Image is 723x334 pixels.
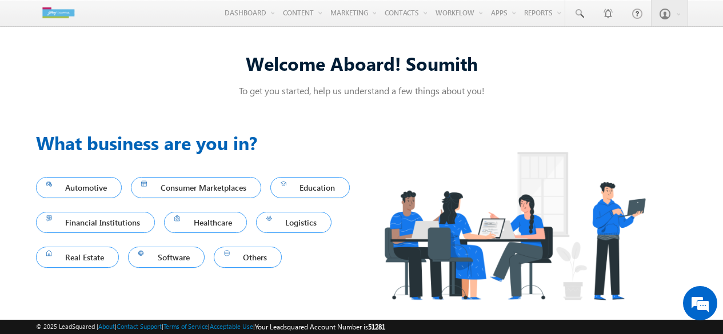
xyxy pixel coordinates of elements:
a: Contact Support [117,323,162,330]
span: Healthcare [174,215,237,230]
a: Terms of Service [163,323,208,330]
span: 51281 [368,323,385,331]
p: To get you started, help us understand a few things about you! [36,84,688,96]
span: Automotive [46,180,112,195]
span: Consumer Marketplaces [141,180,251,195]
span: Education [281,180,340,195]
span: Software [138,250,194,265]
span: Logistics [266,215,322,230]
img: Custom Logo [36,3,81,23]
a: Acceptable Use [210,323,253,330]
img: Industry.png [362,129,667,323]
h3: What business are you in? [36,129,362,156]
span: © 2025 LeadSquared | | | | | [36,321,385,332]
span: Your Leadsquared Account Number is [255,323,385,331]
span: Others [224,250,272,265]
span: Real Estate [46,250,109,265]
div: Welcome Aboard! Soumith [36,51,688,75]
a: About [98,323,115,330]
span: Financial Institutions [46,215,145,230]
